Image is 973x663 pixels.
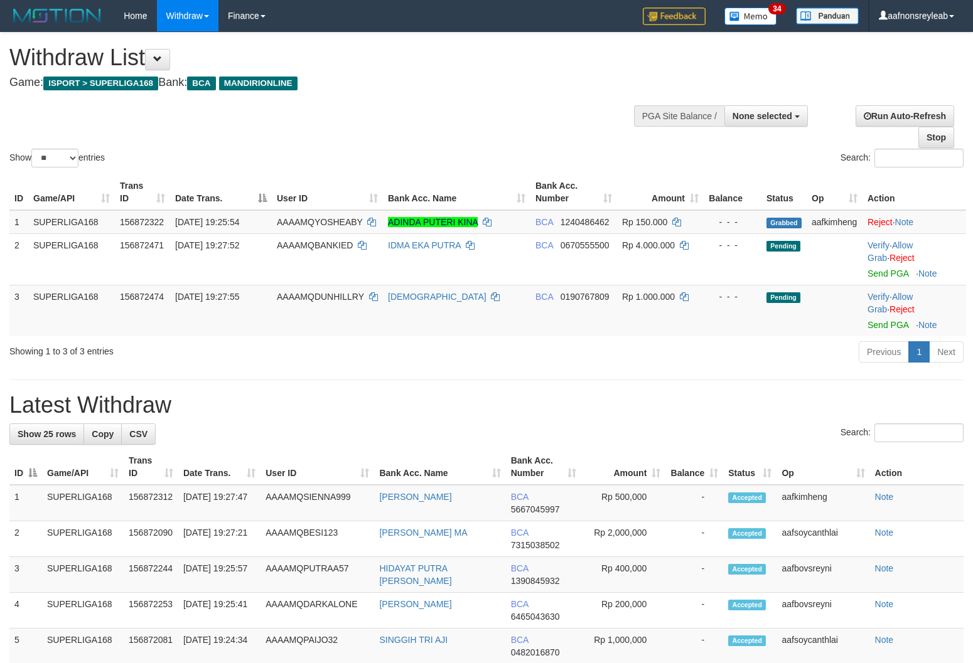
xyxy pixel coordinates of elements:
img: Feedback.jpg [643,8,706,25]
span: BCA [511,635,529,645]
span: Accepted [728,492,766,503]
td: SUPERLIGA168 [28,285,115,336]
span: Grabbed [766,218,802,228]
div: - - - [709,239,756,252]
span: [DATE] 19:25:54 [175,217,239,227]
td: [DATE] 19:25:57 [178,557,261,593]
span: Accepted [728,635,766,646]
a: [PERSON_NAME] [379,492,451,502]
span: 156872474 [120,292,164,302]
th: Trans ID: activate to sort column ascending [124,449,178,485]
span: AAAAMQYOSHEABY [277,217,363,227]
span: BCA [511,563,529,573]
td: · [863,210,966,234]
a: Note [875,528,894,538]
div: - - - [709,216,756,228]
span: Rp 150.000 [622,217,667,227]
td: 156872090 [124,521,178,557]
td: 156872244 [124,557,178,593]
td: AAAAMQDARKALONE [261,593,374,629]
td: 2 [9,521,42,557]
a: IDMA EKA PUTRA [388,240,461,250]
td: AAAAMQSIENNA999 [261,485,374,521]
h1: Withdraw List [9,45,636,70]
span: Copy 0190767809 to clipboard [561,292,610,302]
a: Note [875,635,894,645]
a: Note [875,599,894,609]
th: Bank Acc. Number: activate to sort column ascending [506,449,581,485]
span: CSV [129,429,148,439]
span: Copy 0670555500 to clipboard [561,240,610,250]
td: 4 [9,593,42,629]
a: Allow Grab [868,292,913,314]
h4: Game: Bank: [9,77,636,89]
td: 156872312 [124,485,178,521]
a: Reject [890,253,915,263]
a: Show 25 rows [9,423,84,445]
span: BCA [511,492,529,502]
span: · [868,292,913,314]
td: SUPERLIGA168 [42,485,124,521]
span: Show 25 rows [18,429,76,439]
a: Reject [890,304,915,314]
a: Send PGA [868,268,908,278]
span: BCA [535,240,553,250]
th: Op: activate to sort column ascending [807,174,863,210]
span: Copy 1240486462 to clipboard [561,217,610,227]
a: [PERSON_NAME] MA [379,528,467,538]
a: CSV [121,423,156,445]
span: Accepted [728,564,766,575]
a: Reject [868,217,893,227]
th: Amount: activate to sort column ascending [581,449,666,485]
a: Copy [83,423,122,445]
select: Showentries [31,149,78,167]
td: SUPERLIGA168 [28,233,115,285]
button: None selected [724,105,808,127]
td: SUPERLIGA168 [42,521,124,557]
a: ADINDA PUTERI KINA [388,217,478,227]
a: Note [875,492,894,502]
span: Rp 1.000.000 [622,292,675,302]
a: Send PGA [868,320,908,330]
td: SUPERLIGA168 [28,210,115,234]
span: MANDIRIONLINE [219,77,298,90]
label: Search: [841,149,964,167]
span: Copy [92,429,114,439]
span: Pending [766,241,800,252]
a: Verify [868,292,890,302]
td: 156872253 [124,593,178,629]
td: · · [863,285,966,336]
td: - [665,593,723,629]
td: [DATE] 19:25:41 [178,593,261,629]
div: Showing 1 to 3 of 3 entries [9,340,396,358]
th: Game/API: activate to sort column ascending [42,449,124,485]
th: Balance: activate to sort column ascending [665,449,723,485]
img: panduan.png [796,8,859,24]
td: aafkimheng [777,485,869,521]
td: SUPERLIGA168 [42,593,124,629]
span: None selected [733,111,792,121]
label: Search: [841,423,964,442]
th: Op: activate to sort column ascending [777,449,869,485]
td: - [665,485,723,521]
span: Copy 1390845932 to clipboard [511,576,560,586]
span: BCA [511,528,529,538]
a: Note [918,320,937,330]
td: · · [863,233,966,285]
td: AAAAMQPUTRAA57 [261,557,374,593]
td: aafbovsreyni [777,557,869,593]
span: BCA [187,77,215,90]
th: ID: activate to sort column descending [9,449,42,485]
td: 1 [9,210,28,234]
td: AAAAMQBESI123 [261,521,374,557]
th: Game/API: activate to sort column ascending [28,174,115,210]
th: Date Trans.: activate to sort column descending [170,174,272,210]
th: Trans ID: activate to sort column ascending [115,174,170,210]
th: Bank Acc. Name: activate to sort column ascending [383,174,530,210]
td: - [665,557,723,593]
span: AAAAMQBANKIED [277,240,353,250]
a: [PERSON_NAME] [379,599,451,609]
a: [DEMOGRAPHIC_DATA] [388,292,486,302]
td: aafkimheng [807,210,863,234]
td: aafsoycanthlai [777,521,869,557]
